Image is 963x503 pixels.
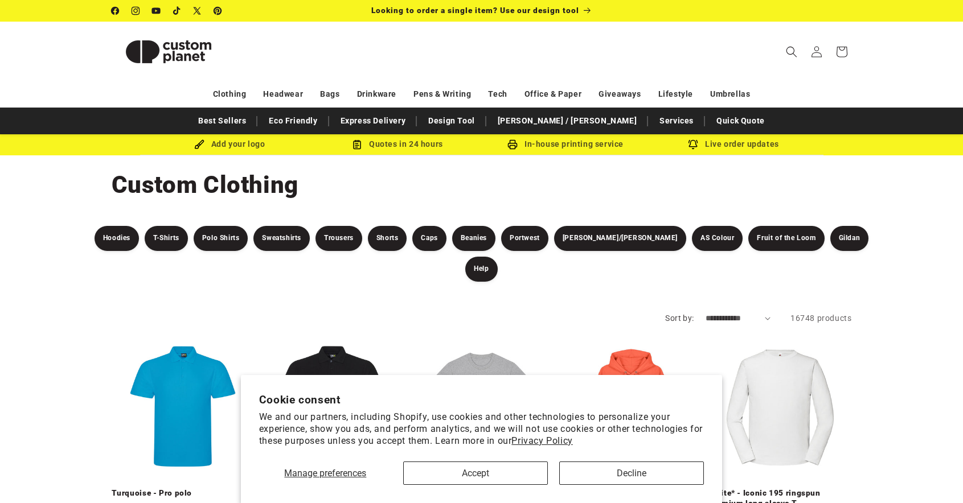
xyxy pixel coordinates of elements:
a: Bags [320,84,339,104]
a: Giveaways [599,84,641,104]
button: Accept [403,461,548,485]
a: Polo Shirts [194,226,248,251]
a: Eco Friendly [263,111,323,131]
a: Hoodies [95,226,139,251]
a: Office & Paper [524,84,581,104]
span: 16748 products [790,314,851,323]
a: Fruit of the Loom [748,226,824,251]
a: Beanies [452,226,495,251]
span: Manage preferences [284,468,366,479]
a: Gildan [830,226,869,251]
a: Clothing [213,84,247,104]
a: [PERSON_NAME] / [PERSON_NAME] [492,111,642,131]
a: Sweatshirts [253,226,310,251]
label: Sort by: [665,314,694,323]
div: Quotes in 24 hours [314,137,482,151]
div: Add your logo [146,137,314,151]
a: Portwest [501,226,548,251]
a: Lifestyle [658,84,693,104]
a: Turquoise - Pro polo [112,488,254,498]
h2: Cookie consent [259,393,704,406]
a: AS Colour [692,226,743,251]
a: Caps [412,226,446,251]
a: Quick Quote [711,111,771,131]
a: Help [465,257,497,282]
img: In-house printing [507,139,518,150]
nav: Product filters [89,226,875,282]
a: Trousers [315,226,362,251]
a: T-Shirts [145,226,188,251]
a: Umbrellas [710,84,750,104]
p: We and our partners, including Shopify, use cookies and other technologies to personalize your ex... [259,411,704,447]
a: Custom Planet [107,22,230,81]
span: Looking to order a single item? Use our design tool [371,6,579,15]
img: Order updates [688,139,698,150]
a: Shorts [368,226,407,251]
a: Privacy Policy [511,435,572,446]
h1: Custom Clothing [112,170,852,200]
button: Manage preferences [259,461,392,485]
a: Headwear [263,84,303,104]
img: Custom Planet [112,26,226,77]
a: [PERSON_NAME]/[PERSON_NAME] [554,226,686,251]
img: Order Updates Icon [352,139,362,150]
a: Services [654,111,699,131]
a: Drinkware [357,84,396,104]
a: Design Tool [423,111,481,131]
a: Best Sellers [192,111,252,131]
div: In-house printing service [482,137,650,151]
button: Decline [559,461,704,485]
a: Tech [488,84,507,104]
a: Express Delivery [335,111,412,131]
a: Pens & Writing [413,84,471,104]
summary: Search [779,39,804,64]
img: Brush Icon [194,139,204,150]
div: Live order updates [650,137,818,151]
